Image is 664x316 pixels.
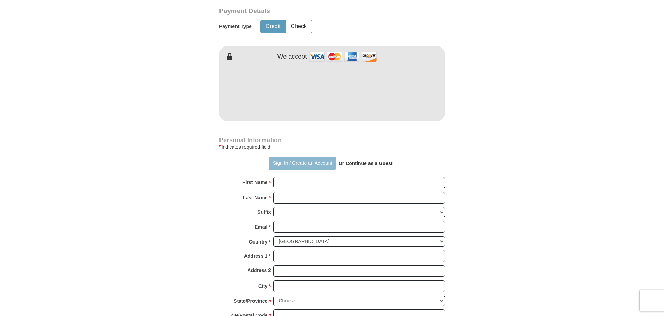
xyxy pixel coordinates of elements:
img: credit cards accepted [308,49,378,64]
strong: Last Name [243,193,268,203]
strong: Suffix [257,207,271,217]
h3: Payment Details [219,7,396,15]
strong: First Name [242,178,267,187]
h4: Personal Information [219,137,445,143]
button: Check [286,20,312,33]
button: Sign In / Create an Account [269,157,336,170]
strong: Email [255,222,267,232]
strong: State/Province [234,296,267,306]
button: Credit [261,20,285,33]
h5: Payment Type [219,24,252,29]
strong: Address 1 [244,251,268,261]
div: Indicates required field [219,143,445,151]
strong: Country [249,237,268,247]
strong: Address 2 [247,265,271,275]
h4: We accept [277,53,307,61]
strong: City [258,281,267,291]
strong: Or Continue as a Guest [339,161,393,166]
